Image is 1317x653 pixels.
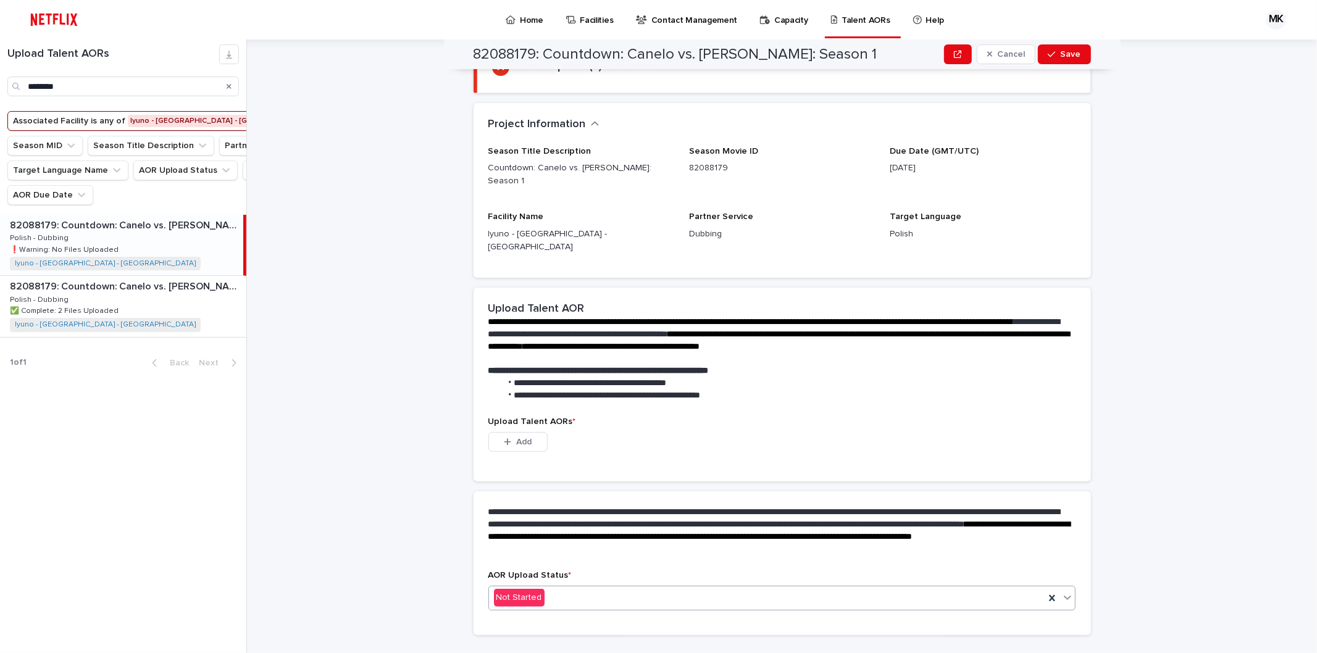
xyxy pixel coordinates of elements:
button: Next [194,357,246,368]
span: AOR Upload Status [488,571,572,580]
button: AOR Past Due? [243,160,330,180]
button: Season MID [7,136,83,156]
p: 82088179: Countdown: Canelo vs. Crawford: Season 1 [10,278,244,293]
p: [DATE] [890,162,1076,175]
span: Season Title Description [488,147,592,156]
span: Target Language [890,212,961,221]
h1: Upload Talent AORs [7,48,219,61]
span: Partner Service [689,212,753,221]
span: Season Movie ID [689,147,758,156]
button: Project Information [488,118,600,131]
a: Iyuno - [GEOGRAPHIC_DATA] - [GEOGRAPHIC_DATA] [15,259,196,268]
span: Add [516,438,532,446]
button: Partner Service Type [219,136,331,156]
p: Iyuno - [GEOGRAPHIC_DATA] - [GEOGRAPHIC_DATA] [488,228,674,254]
p: Dubbing [689,228,875,241]
p: ❗️Warning: No Files Uploaded [10,243,121,254]
p: 82088179: Countdown: Canelo vs. Crawford: Season 1 [10,217,241,231]
span: Facility Name [488,212,544,221]
h2: 82088179: Countdown: Canelo vs. [PERSON_NAME]: Season 1 [474,46,877,64]
p: 82088179 [689,162,875,175]
button: Save [1038,44,1090,64]
span: Save [1061,50,1081,59]
input: Search [7,77,239,96]
button: Cancel [977,44,1036,64]
span: Cancel [997,50,1025,59]
button: AOR Upload Status [133,160,238,180]
button: Associated Facility [7,111,337,131]
button: Back [142,357,194,368]
p: Polish - Dubbing [10,293,71,304]
p: Polish - Dubbing [10,231,71,243]
span: Upload Talent AORs [488,417,576,426]
button: AOR Due Date [7,185,93,205]
h2: Upload Talent AOR [488,302,585,316]
button: Season Title Description [88,136,214,156]
span: Next [199,359,226,367]
h2: Project Information [488,118,586,131]
img: ifQbXi3ZQGMSEF7WDB7W [25,7,83,32]
span: Due Date (GMT/UTC) [890,147,979,156]
p: ✅ Complete: 2 Files Uploaded [10,304,121,315]
p: Countdown: Canelo vs. [PERSON_NAME]: Season 1 [488,162,674,188]
button: Add [488,432,548,452]
div: MK [1266,10,1286,30]
div: Not Started [494,589,545,607]
p: Polish [890,228,1076,241]
a: Iyuno - [GEOGRAPHIC_DATA] - [GEOGRAPHIC_DATA] [15,320,196,329]
span: Back [162,359,189,367]
button: Target Language Name [7,160,128,180]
